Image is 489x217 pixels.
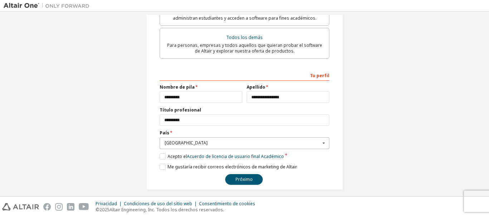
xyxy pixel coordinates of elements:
font: © [96,207,100,213]
img: linkedin.svg [67,203,74,211]
font: Altair Engineering, Inc. Todos los derechos reservados. [110,207,224,213]
font: Acepto el [168,153,187,159]
font: Apellido [247,84,265,90]
font: Privacidad [96,201,117,207]
font: Tu perfil [310,73,329,79]
font: Para personas, empresas y todos aquellos que quieran probar el software de Altair y explorar nues... [167,42,322,54]
font: Próximo [236,176,253,182]
font: Para profesores y administradores de instituciones académicas que administran estudiantes y acced... [173,9,316,21]
button: Próximo [225,174,263,185]
font: Condiciones de uso del sitio web [124,201,192,207]
font: País [160,130,169,136]
font: Acuerdo de licencia de usuario final [187,153,260,159]
font: 2025 [100,207,110,213]
img: Altair Uno [4,2,93,9]
img: facebook.svg [43,203,51,211]
font: Todos los demás [226,34,263,40]
font: [GEOGRAPHIC_DATA] [165,140,208,146]
font: Consentimiento de cookies [199,201,255,207]
img: instagram.svg [55,203,63,211]
font: Me gustaría recibir correos electrónicos de marketing de Altair [168,164,297,170]
img: youtube.svg [79,203,89,211]
font: Título profesional [160,107,201,113]
img: altair_logo.svg [2,203,39,211]
font: Nombre de pila [160,84,195,90]
font: Académico [261,153,284,159]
